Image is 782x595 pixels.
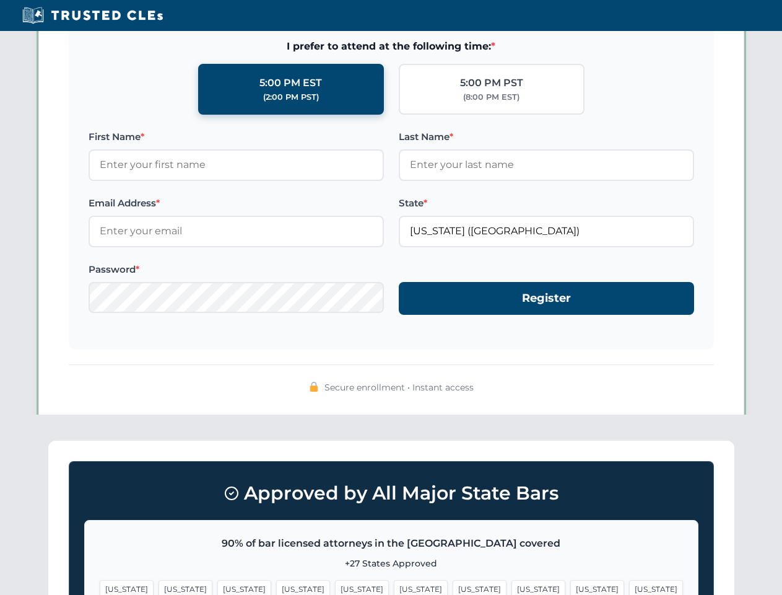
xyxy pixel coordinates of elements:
[89,130,384,144] label: First Name
[19,6,167,25] img: Trusted CLEs
[399,196,694,211] label: State
[89,196,384,211] label: Email Address
[463,91,519,104] div: (8:00 PM EST)
[399,216,694,247] input: Florida (FL)
[324,381,474,394] span: Secure enrollment • Instant access
[84,477,698,510] h3: Approved by All Major State Bars
[399,130,694,144] label: Last Name
[460,75,523,91] div: 5:00 PM PST
[89,262,384,277] label: Password
[89,38,694,55] span: I prefer to attend at the following time:
[399,282,694,315] button: Register
[259,75,322,91] div: 5:00 PM EST
[399,149,694,180] input: Enter your last name
[89,216,384,247] input: Enter your email
[309,382,319,392] img: 🔒
[100,535,683,552] p: 90% of bar licensed attorneys in the [GEOGRAPHIC_DATA] covered
[89,149,384,180] input: Enter your first name
[263,91,319,104] div: (2:00 PM PST)
[100,557,683,570] p: +27 States Approved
